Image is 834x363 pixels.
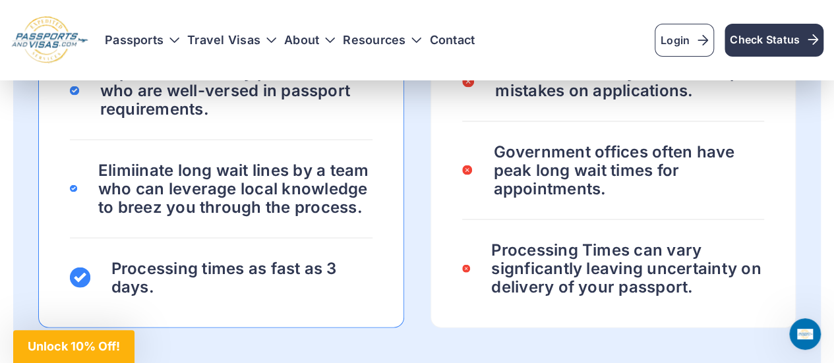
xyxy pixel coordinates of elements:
[493,143,764,198] h4: Government offices often have peak long wait times for appointments.
[13,330,134,363] div: Unlock 10% Off!
[495,63,764,100] h4: Potential for delays due to simple mistakes on applications.
[284,34,319,47] a: About
[661,32,708,48] span: Login
[11,16,89,65] img: Logo
[429,34,475,47] a: Contact
[187,34,276,47] h3: Travel Visas
[655,24,714,57] a: Login
[105,34,179,47] h3: Passports
[491,241,764,296] h4: Processing Times can vary signficantly leaving uncertainty on delivery of your passport.
[725,24,823,57] a: Check Status
[789,318,821,350] iframe: Intercom live chat
[111,260,372,296] h4: Processing times as fast as 3 days.
[343,34,421,47] h3: Resources
[730,32,818,47] span: Check Status
[100,63,372,119] h4: Expert Guidance by professsionals who are well-versed in passport requirements.
[98,161,372,217] h4: Elimiinate long wait lines by a team who can leverage local knowledge to breez you through the pr...
[28,339,120,353] span: Unlock 10% Off!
